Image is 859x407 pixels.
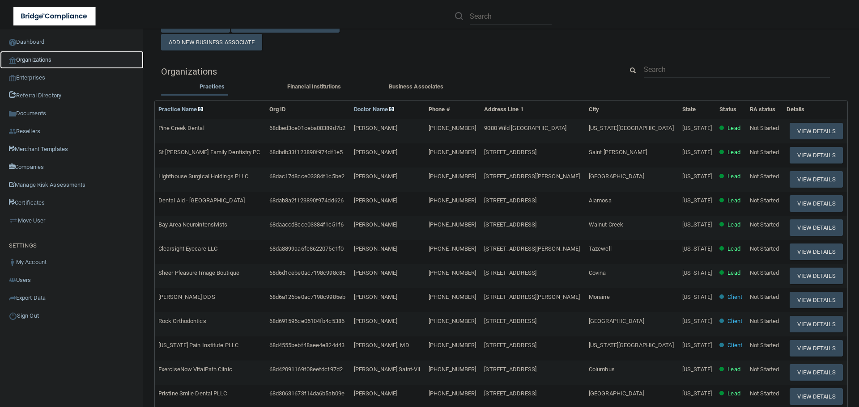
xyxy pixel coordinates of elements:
img: icon-documents.8dae5593.png [9,110,16,117]
span: [US_STATE] [682,173,712,180]
span: Not Started [750,390,779,397]
span: Rock Orthodontics [158,318,206,324]
th: State [679,101,716,119]
img: organization-icon.f8decf85.png [9,57,16,64]
span: Alamosa [589,197,612,204]
span: [PERSON_NAME] [354,197,397,204]
span: [GEOGRAPHIC_DATA] [589,173,644,180]
span: 9080 Wild [GEOGRAPHIC_DATA] [484,125,566,131]
span: Moraine [589,294,610,300]
span: [PERSON_NAME] [354,269,397,276]
span: [US_STATE] [682,197,712,204]
button: View Details [790,195,842,212]
span: [US_STATE] [682,342,712,348]
button: View Details [790,364,842,381]
th: Phone # [425,101,481,119]
span: [US_STATE] [682,294,712,300]
img: bridge_compliance_login_screen.278c3ca4.svg [13,7,96,25]
span: [PHONE_NUMBER] [429,318,476,324]
span: [STREET_ADDRESS] [484,197,536,204]
th: City [585,101,679,119]
span: [PERSON_NAME] Saint-Vil [354,366,420,373]
img: ic-search.3b580494.png [455,12,463,20]
span: [PHONE_NUMBER] [429,366,476,373]
span: [PERSON_NAME] [354,149,397,155]
span: Sheer Pleasure Image Boutique [158,269,239,276]
span: 68d6a126be0ac7198c9985eb [269,294,345,300]
p: Client [727,292,742,302]
span: [PHONE_NUMBER] [429,149,476,155]
p: Lead [727,123,740,134]
span: [PHONE_NUMBER] [429,294,476,300]
input: Search [644,61,830,78]
img: ic_dashboard_dark.d01f4a41.png [9,39,16,46]
span: [PERSON_NAME] DDS [158,294,215,300]
span: 68dbed3ce01ceba08389d7b2 [269,125,345,131]
li: Business Associate [365,81,467,94]
button: View Details [790,268,842,284]
span: [PHONE_NUMBER] [429,197,476,204]
button: View Details [790,316,842,332]
th: Details [783,101,847,119]
button: View Details [790,147,842,164]
span: Tazewell [589,245,612,252]
span: Practices [200,83,225,90]
p: Lead [727,364,740,375]
span: [STREET_ADDRESS][PERSON_NAME] [484,294,580,300]
span: [PERSON_NAME] [354,173,397,180]
span: Saint [PERSON_NAME] [589,149,647,155]
th: Address Line 1 [481,101,585,119]
span: 68da8899aa6fe8622075c1f0 [269,245,344,252]
button: View Details [790,292,842,308]
span: [US_STATE] [682,390,712,397]
span: [PERSON_NAME], MD [354,342,409,348]
input: Search [470,8,552,25]
span: [US_STATE] [682,221,712,228]
button: View Details [790,388,842,405]
p: Lead [727,243,740,254]
span: [GEOGRAPHIC_DATA] [589,390,644,397]
label: Business Associates [370,81,463,92]
span: 68daaccd8cce03384f1c51f6 [269,221,344,228]
span: Pristine Smile Dental PLLC [158,390,227,397]
button: Add New Business Associate [161,34,262,50]
span: 68d30631673f14da6b5ab09e [269,390,344,397]
span: 68d691595ce05104fb4c5386 [269,318,344,324]
p: Client [727,340,742,351]
button: View Details [790,340,842,357]
p: Lead [727,219,740,230]
span: ExerciseNow VitalPath Clinic [158,366,232,373]
li: Practices [161,81,263,94]
span: [US_STATE] [682,366,712,373]
span: 68d6d1cebe0ac7198c998c85 [269,269,345,276]
span: [PERSON_NAME] [354,318,397,324]
button: View Details [790,243,842,260]
span: [STREET_ADDRESS] [484,342,536,348]
th: Status [716,101,746,119]
img: icon-users.e205127d.png [9,277,16,284]
p: Lead [727,195,740,206]
span: [STREET_ADDRESS][PERSON_NAME] [484,245,580,252]
h5: Organizations [161,67,610,76]
label: SETTINGS [9,240,37,251]
span: St [PERSON_NAME] Family Dentistry PC [158,149,260,155]
span: [US_STATE][GEOGRAPHIC_DATA] [589,125,674,131]
span: [STREET_ADDRESS][PERSON_NAME] [484,173,580,180]
p: Lead [727,147,740,158]
span: Not Started [750,318,779,324]
p: Client [727,316,742,327]
img: ic_power_dark.7ecde6b1.png [9,312,17,320]
span: Walnut Creek [589,221,623,228]
span: Not Started [750,221,779,228]
img: enterprise.0d942306.png [9,75,16,81]
span: Dental Aid - [GEOGRAPHIC_DATA] [158,197,245,204]
span: Lighthouse Surgical Holdings PLLC [158,173,248,180]
span: 68dbdb33f123890f974df1e5 [269,149,343,155]
span: Not Started [750,125,779,131]
span: [US_STATE] [682,318,712,324]
span: [US_STATE] [682,245,712,252]
span: [PHONE_NUMBER] [429,245,476,252]
span: [STREET_ADDRESS] [484,318,536,324]
span: [PHONE_NUMBER] [429,342,476,348]
a: Practice Name [158,106,203,113]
